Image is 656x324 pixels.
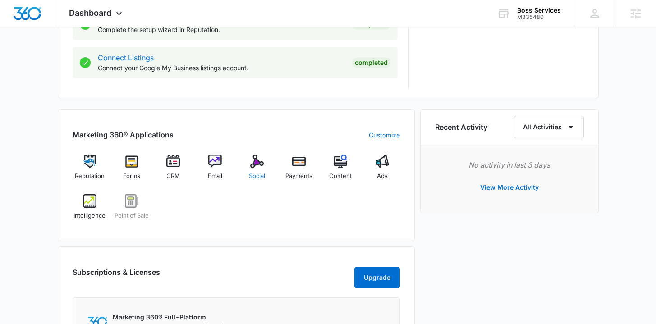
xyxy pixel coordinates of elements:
span: Email [208,172,222,181]
span: Point of Sale [115,211,149,220]
a: Forms [114,155,149,187]
a: Customize [369,130,400,140]
span: Reputation [75,172,105,181]
span: Intelligence [73,211,106,220]
button: All Activities [514,116,584,138]
span: Payments [285,172,312,181]
span: Ads [377,172,388,181]
div: account id [517,14,561,20]
h6: Recent Activity [435,122,487,132]
a: Reputation [73,155,107,187]
a: CRM [156,155,191,187]
span: Forms [123,172,140,181]
button: View More Activity [471,177,548,198]
p: Complete the setup wizard in Reputation. [98,25,345,34]
a: Content [323,155,358,187]
span: Content [329,172,352,181]
p: Marketing 360® Full-Platform [113,312,224,322]
div: Completed [352,57,390,68]
span: Dashboard [69,8,111,18]
a: Intelligence [73,194,107,227]
p: Connect your Google My Business listings account. [98,63,345,73]
a: Email [198,155,233,187]
p: No activity in last 3 days [435,160,584,170]
a: Point of Sale [114,194,149,227]
a: Ads [365,155,400,187]
h2: Subscriptions & Licenses [73,267,160,285]
h2: Marketing 360® Applications [73,129,174,140]
a: Social [240,155,275,187]
span: Social [249,172,265,181]
a: Payments [281,155,316,187]
div: account name [517,7,561,14]
a: Connect Listings [98,53,154,62]
span: CRM [166,172,180,181]
button: Upgrade [354,267,400,288]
